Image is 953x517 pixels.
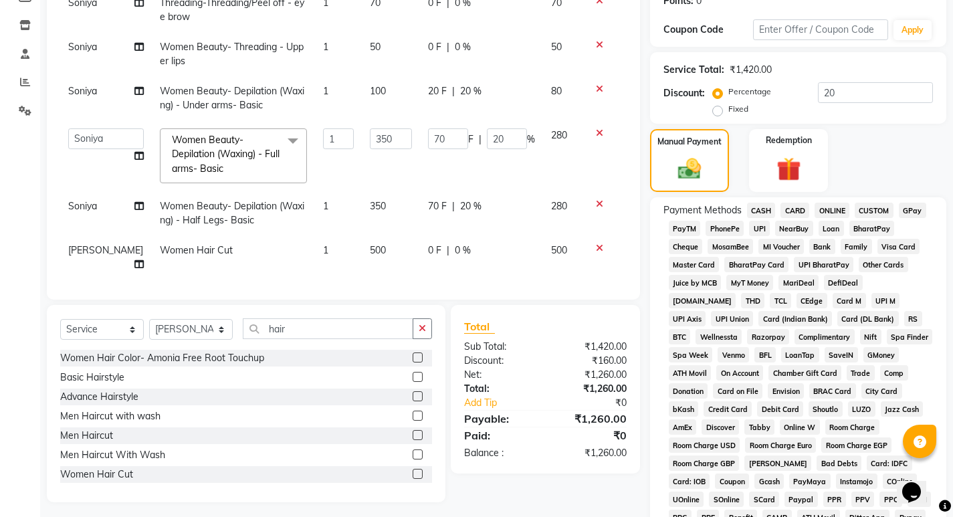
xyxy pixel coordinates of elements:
span: Card M [833,293,866,308]
span: 50 [551,41,562,53]
span: GPay [899,203,926,218]
div: ₹1,260.00 [545,368,636,382]
label: Manual Payment [657,136,722,148]
span: | [479,132,482,146]
div: Paid: [454,427,545,443]
span: SCard [749,492,779,507]
span: Master Card [669,257,720,272]
span: 20 % [460,84,482,98]
div: ₹1,420.00 [730,63,772,77]
span: 1 [323,200,328,212]
span: Room Charge EGP [821,437,891,453]
label: Redemption [766,134,812,146]
span: Juice by MCB [669,275,722,290]
div: Payable: [454,411,545,427]
span: On Account [716,365,763,381]
span: SOnline [709,492,744,507]
span: | [452,84,455,98]
span: | [447,40,449,54]
span: Instamojo [836,474,877,489]
span: SaveIN [825,347,858,363]
a: Add Tip [454,396,560,410]
span: Women Beauty- Threading - Upper lips [160,41,304,67]
span: BFL [754,347,776,363]
div: Men Haircut with wash [60,409,161,423]
span: COnline [883,474,918,489]
span: PhonePe [706,221,744,236]
span: AmEx [669,419,697,435]
span: Comp [880,365,908,381]
span: Card on File [713,383,762,399]
span: UPI BharatPay [794,257,853,272]
span: PPR [823,492,846,507]
span: Bad Debts [817,455,861,471]
span: | [447,243,449,257]
span: ONLINE [815,203,849,218]
div: Women Hair Cut [60,468,133,482]
span: Payment Methods [663,203,742,217]
div: ₹1,260.00 [545,446,636,460]
span: UPI [749,221,770,236]
span: Tabby [744,419,774,435]
span: CEdge [797,293,827,308]
span: [PERSON_NAME] [68,244,143,256]
span: 0 % [455,243,471,257]
span: PayMaya [789,474,831,489]
span: Soniya [68,41,97,53]
span: BharatPay [849,221,895,236]
span: 500 [551,244,567,256]
span: Room Charge Euro [745,437,816,453]
span: 50 [370,41,381,53]
span: Credit Card [704,401,752,417]
div: ₹1,260.00 [545,382,636,396]
span: Bank [809,239,835,254]
span: TCL [770,293,791,308]
span: NearBuy [775,221,813,236]
span: PayTM [669,221,701,236]
img: _cash.svg [671,156,708,183]
span: PPC [879,492,902,507]
div: ₹0 [545,427,636,443]
span: Room Charge [825,419,879,435]
span: Women Beauty- Depilation (Waxing) - Full arms- Basic [172,134,280,175]
span: Spa Finder [887,329,933,344]
input: Enter Offer / Coupon Code [753,19,888,40]
div: Service Total: [663,63,724,77]
span: UOnline [669,492,704,507]
div: Men Haircut With Wash [60,448,165,462]
span: Spa Week [669,347,713,363]
span: Trade [847,365,875,381]
span: MosamBee [708,239,753,254]
span: 280 [551,129,567,141]
span: 1 [323,244,328,256]
span: Soniya [68,200,97,212]
div: Coupon Code [663,23,753,37]
span: CARD [780,203,809,218]
a: x [223,163,229,175]
span: DefiDeal [824,275,863,290]
span: THD [741,293,764,308]
span: Total [464,320,495,334]
span: 20 F [428,84,447,98]
span: CASH [747,203,776,218]
iframe: chat widget [897,463,940,504]
span: Paypal [784,492,818,507]
button: Apply [893,20,932,40]
span: UPI M [871,293,900,308]
input: Search or Scan [243,318,413,339]
span: Gcash [754,474,784,489]
span: 0 F [428,243,441,257]
span: Envision [768,383,804,399]
div: Men Haircut [60,429,113,443]
span: Complimentary [795,329,855,344]
label: Percentage [728,86,771,98]
span: Online W [780,419,820,435]
span: 350 [370,200,386,212]
span: MI Voucher [758,239,804,254]
span: bKash [669,401,699,417]
span: Venmo [718,347,749,363]
span: 500 [370,244,386,256]
div: Discount: [454,354,545,368]
span: Cheque [669,239,703,254]
span: BharatPay Card [724,257,788,272]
